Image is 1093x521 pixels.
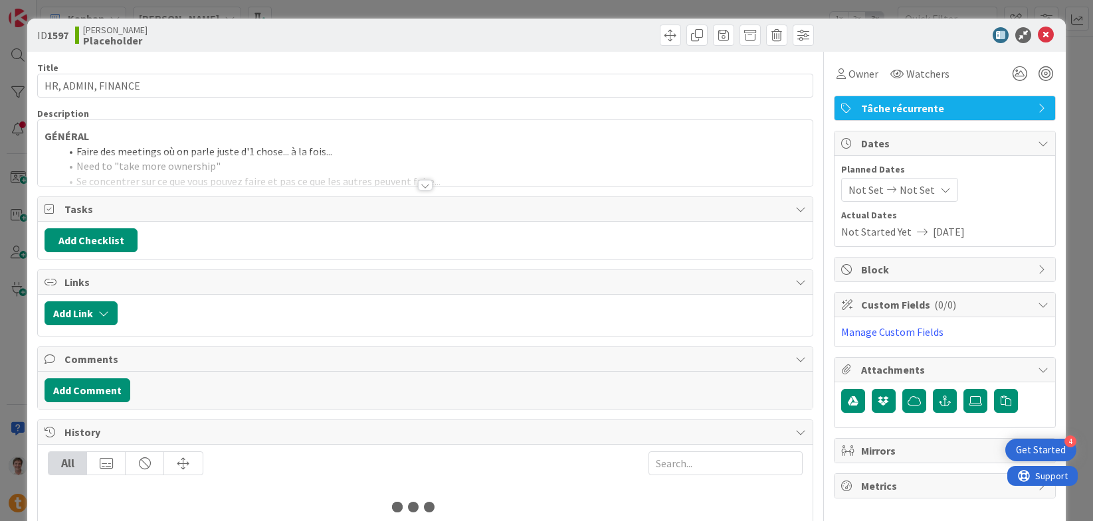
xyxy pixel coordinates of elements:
[37,62,58,74] label: Title
[64,201,789,217] span: Tasks
[1005,439,1076,461] div: Open Get Started checklist, remaining modules: 4
[1064,435,1076,447] div: 4
[841,325,944,338] a: Manage Custom Fields
[861,443,1031,459] span: Mirrors
[900,182,935,198] span: Not Set
[848,66,878,82] span: Owner
[64,424,789,440] span: History
[861,478,1031,494] span: Metrics
[45,129,89,143] strong: GÉNÉRAL
[861,297,1031,313] span: Custom Fields
[648,451,803,475] input: Search...
[37,27,68,43] span: ID
[841,163,1048,177] span: Planned Dates
[28,2,60,18] span: Support
[45,301,118,325] button: Add Link
[933,224,965,240] span: [DATE]
[934,298,956,311] span: ( 0/0 )
[861,362,1031,378] span: Attachments
[64,351,789,367] span: Comments
[841,224,912,240] span: Not Started Yet
[37,108,89,119] span: Description
[1016,443,1066,457] div: Get Started
[47,29,68,42] b: 1597
[841,208,1048,222] span: Actual Dates
[45,228,138,252] button: Add Checklist
[861,261,1031,277] span: Block
[861,100,1031,116] span: Tâche récurrente
[906,66,949,82] span: Watchers
[83,35,148,46] b: Placeholder
[83,25,148,35] span: [PERSON_NAME]
[64,274,789,290] span: Links
[60,144,806,159] li: Faire des meetings où on parle juste d'1 chose... à la fois...
[49,452,87,475] div: All
[45,378,130,402] button: Add Comment
[861,135,1031,151] span: Dates
[848,182,884,198] span: Not Set
[37,74,813,98] input: type card name here...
